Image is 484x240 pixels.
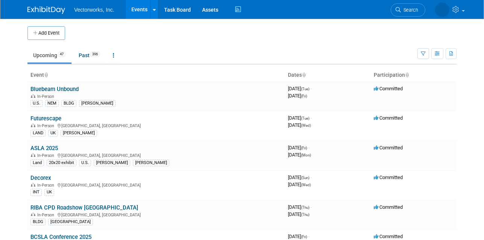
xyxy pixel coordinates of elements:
div: BLDG [30,219,46,225]
img: In-Person Event [31,123,35,127]
span: Committed [374,115,403,121]
th: Participation [371,69,457,82]
span: 47 [58,52,66,57]
span: [DATE] [288,152,311,158]
span: - [310,175,312,180]
div: UK [44,189,54,196]
span: (Thu) [301,205,309,210]
button: Add Event [27,26,65,40]
th: Dates [285,69,371,82]
span: [DATE] [288,93,307,99]
span: Search [401,7,418,13]
span: - [310,115,312,121]
div: [PERSON_NAME] [79,100,116,107]
span: - [308,234,309,239]
span: (Wed) [301,183,311,187]
div: [GEOGRAPHIC_DATA], [GEOGRAPHIC_DATA] [30,182,282,188]
div: [GEOGRAPHIC_DATA], [GEOGRAPHIC_DATA] [30,122,282,128]
img: Tania Arabian [435,3,449,17]
a: Sort by Start Date [302,72,306,78]
div: Land [30,159,44,166]
img: In-Person Event [31,94,35,98]
a: Search [391,3,425,17]
span: [DATE] [288,204,312,210]
span: Committed [374,204,403,210]
span: In-Person [37,123,56,128]
span: (Tue) [301,116,309,120]
span: Committed [374,175,403,180]
a: ASLA 2025 [30,145,58,152]
span: [DATE] [288,115,312,121]
div: [PERSON_NAME] [133,159,169,166]
span: [DATE] [288,122,311,128]
a: Bluebeam Unbound [30,86,79,93]
span: (Mon) [301,153,311,157]
span: (Wed) [301,123,311,128]
div: INT [30,189,42,196]
div: [PERSON_NAME] [94,159,130,166]
span: [DATE] [288,234,309,239]
div: NEM [45,100,59,107]
span: Committed [374,86,403,91]
span: [DATE] [288,182,311,187]
img: In-Person Event [31,153,35,157]
span: (Fri) [301,146,307,150]
span: (Tue) [301,87,309,91]
span: In-Person [37,94,56,99]
span: - [310,204,312,210]
div: LAND [30,130,46,137]
span: [DATE] [288,145,309,150]
span: Vectorworks, Inc. [74,7,114,13]
span: In-Person [37,213,56,217]
a: Futurescape [30,115,61,122]
span: (Thu) [301,213,309,217]
span: Committed [374,145,403,150]
div: BLDG [61,100,76,107]
th: Event [27,69,285,82]
img: In-Person Event [31,213,35,216]
span: [DATE] [288,175,312,180]
span: - [308,145,309,150]
a: Decorex [30,175,51,181]
img: ExhibitDay [27,6,65,14]
div: U.S. [79,159,91,166]
span: (Sun) [301,176,309,180]
div: U.S. [30,100,43,107]
a: Sort by Participation Type [405,72,409,78]
img: In-Person Event [31,183,35,187]
div: [GEOGRAPHIC_DATA], [GEOGRAPHIC_DATA] [30,211,282,217]
div: [GEOGRAPHIC_DATA], [GEOGRAPHIC_DATA] [30,152,282,158]
span: 396 [90,52,100,57]
a: Sort by Event Name [44,72,48,78]
span: [DATE] [288,86,312,91]
span: (Fri) [301,94,307,98]
div: UK [48,130,58,137]
span: In-Person [37,183,56,188]
div: [GEOGRAPHIC_DATA] [48,219,93,225]
span: Committed [374,234,403,239]
span: (Fri) [301,235,307,239]
a: Past396 [73,48,106,62]
span: - [310,86,312,91]
span: [DATE] [288,211,309,217]
a: Upcoming47 [27,48,72,62]
div: [PERSON_NAME] [61,130,97,137]
span: In-Person [37,153,56,158]
div: 20x20 exhibit [47,159,76,166]
a: RIBA CPD Roadshow [GEOGRAPHIC_DATA] [30,204,138,211]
